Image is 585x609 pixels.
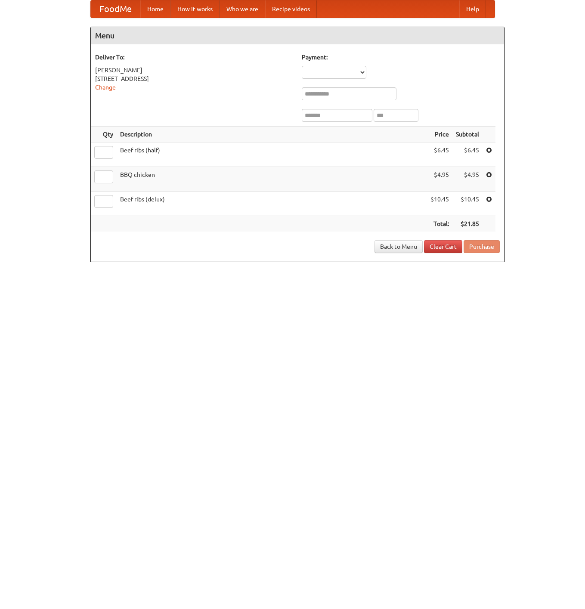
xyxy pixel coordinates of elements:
[464,240,500,253] button: Purchase
[452,127,483,142] th: Subtotal
[91,0,140,18] a: FoodMe
[375,240,423,253] a: Back to Menu
[170,0,220,18] a: How it works
[427,192,452,216] td: $10.45
[424,240,462,253] a: Clear Cart
[220,0,265,18] a: Who we are
[140,0,170,18] a: Home
[91,127,117,142] th: Qty
[117,142,427,167] td: Beef ribs (half)
[95,66,293,74] div: [PERSON_NAME]
[265,0,317,18] a: Recipe videos
[117,192,427,216] td: Beef ribs (delux)
[427,216,452,232] th: Total:
[452,216,483,232] th: $21.85
[427,142,452,167] td: $6.45
[117,127,427,142] th: Description
[95,74,293,83] div: [STREET_ADDRESS]
[117,167,427,192] td: BBQ chicken
[302,53,500,62] h5: Payment:
[95,53,293,62] h5: Deliver To:
[452,192,483,216] td: $10.45
[427,167,452,192] td: $4.95
[95,84,116,91] a: Change
[459,0,486,18] a: Help
[427,127,452,142] th: Price
[452,167,483,192] td: $4.95
[91,27,504,44] h4: Menu
[452,142,483,167] td: $6.45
